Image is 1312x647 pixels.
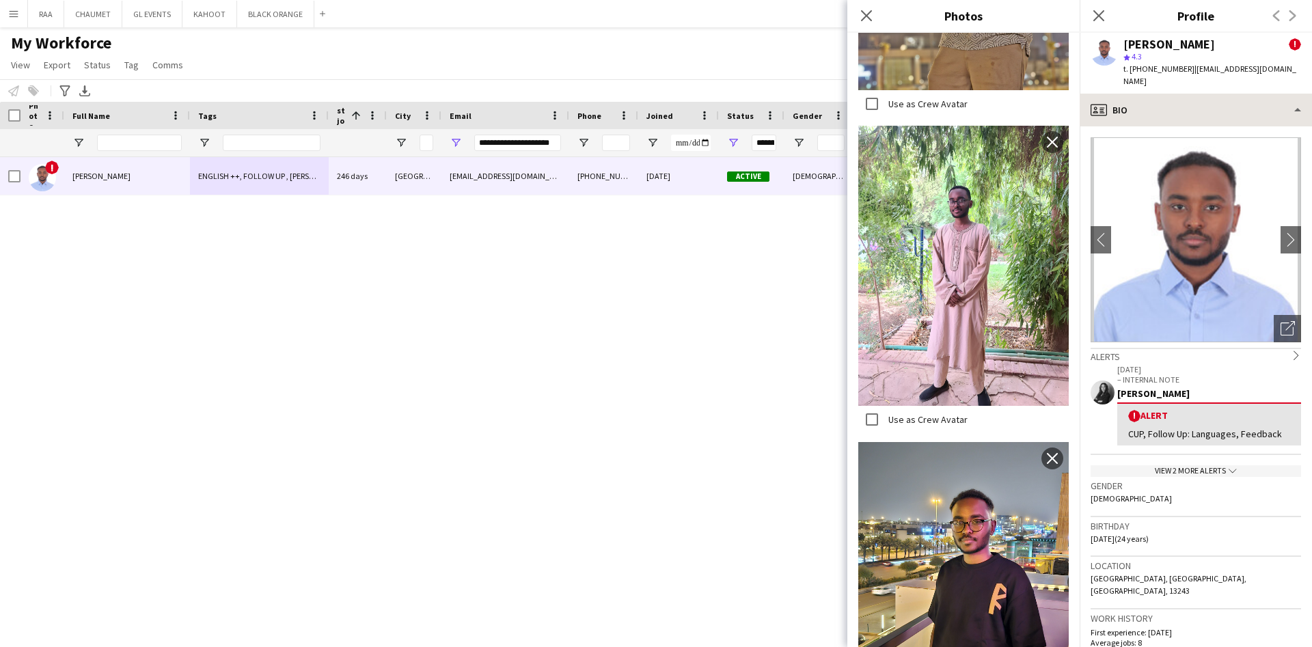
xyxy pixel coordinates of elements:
a: Tag [119,56,144,74]
input: Email Filter Input [474,135,561,151]
span: Gender [793,111,822,121]
button: Open Filter Menu [577,137,590,149]
input: Gender Filter Input [817,135,845,151]
img: Ahmed Magzoub [29,164,56,191]
span: [PERSON_NAME] [72,171,131,181]
div: View 2 more alerts [1091,465,1301,477]
button: KAHOOT [182,1,237,27]
span: Full Name [72,111,110,121]
div: ENGLISH ++, FOLLOW UP , [PERSON_NAME] PROFILE, Potential Supervisor Training, SPANISH SPEAKER, TO... [190,157,329,195]
span: t. [PHONE_NUMBER] [1123,64,1194,74]
p: – INTERNAL NOTE [1117,374,1301,385]
h3: Birthday [1091,520,1301,532]
p: [DATE] [1117,364,1301,374]
div: [PERSON_NAME] [1117,387,1301,400]
div: CUP, Follow Up: Languages, Feedback [1128,428,1290,440]
span: | [EMAIL_ADDRESS][DOMAIN_NAME] [1123,64,1296,86]
button: Open Filter Menu [72,137,85,149]
span: City [395,111,411,121]
div: [PERSON_NAME] [1123,38,1215,51]
img: Crew avatar or photo [1091,137,1301,342]
span: Tags [198,111,217,121]
span: Photo [29,100,40,131]
button: Open Filter Menu [646,137,659,149]
input: Tags Filter Input [223,135,320,151]
a: Status [79,56,116,74]
span: My Workforce [11,33,111,53]
app-action-btn: Advanced filters [57,83,73,99]
input: Joined Filter Input [671,135,711,151]
button: Open Filter Menu [198,137,210,149]
span: Status [84,59,111,71]
span: ! [1128,410,1140,422]
span: [DEMOGRAPHIC_DATA] [1091,493,1172,504]
button: GL EVENTS [122,1,182,27]
a: Export [38,56,76,74]
p: First experience: [DATE] [1091,627,1301,637]
h3: Photos [847,7,1080,25]
button: Open Filter Menu [395,137,407,149]
input: Full Name Filter Input [97,135,182,151]
span: Email [450,111,471,121]
h3: Work history [1091,612,1301,624]
button: Open Filter Menu [793,137,805,149]
input: City Filter Input [420,135,433,151]
span: Tag [124,59,139,71]
button: RAA [28,1,64,27]
button: Open Filter Menu [727,137,739,149]
label: Use as Crew Avatar [886,97,968,109]
div: Open photos pop-in [1274,315,1301,342]
h3: Profile [1080,7,1312,25]
span: Joined [646,111,673,121]
img: Crew photo 861048 [858,126,1069,407]
span: Active [727,171,769,182]
div: [DATE] [638,157,719,195]
span: 4.3 [1132,51,1142,61]
div: [GEOGRAPHIC_DATA] [387,157,441,195]
span: ! [45,161,59,174]
div: 246 days [329,157,387,195]
div: [EMAIL_ADDRESS][DOMAIN_NAME] [441,157,569,195]
a: Comms [147,56,189,74]
div: Alerts [1091,348,1301,363]
span: [DATE] (24 years) [1091,534,1149,544]
div: Bio [1080,94,1312,126]
span: Status [727,111,754,121]
div: Alert [1128,409,1290,422]
div: [DEMOGRAPHIC_DATA] [784,157,853,195]
h3: Gender [1091,480,1301,492]
h3: Location [1091,560,1301,572]
app-action-btn: Export XLSX [77,83,93,99]
span: View [11,59,30,71]
label: Use as Crew Avatar [886,413,968,426]
input: Phone Filter Input [602,135,630,151]
span: Comms [152,59,183,71]
button: CHAUMET [64,1,122,27]
span: ! [1289,38,1301,51]
button: Open Filter Menu [450,137,462,149]
div: [PHONE_NUMBER] [569,157,638,195]
button: BLACK ORANGE [237,1,314,27]
span: Phone [577,111,601,121]
span: Export [44,59,70,71]
span: [GEOGRAPHIC_DATA], [GEOGRAPHIC_DATA], [GEOGRAPHIC_DATA], 13243 [1091,573,1246,596]
a: View [5,56,36,74]
span: Last job [337,95,346,136]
